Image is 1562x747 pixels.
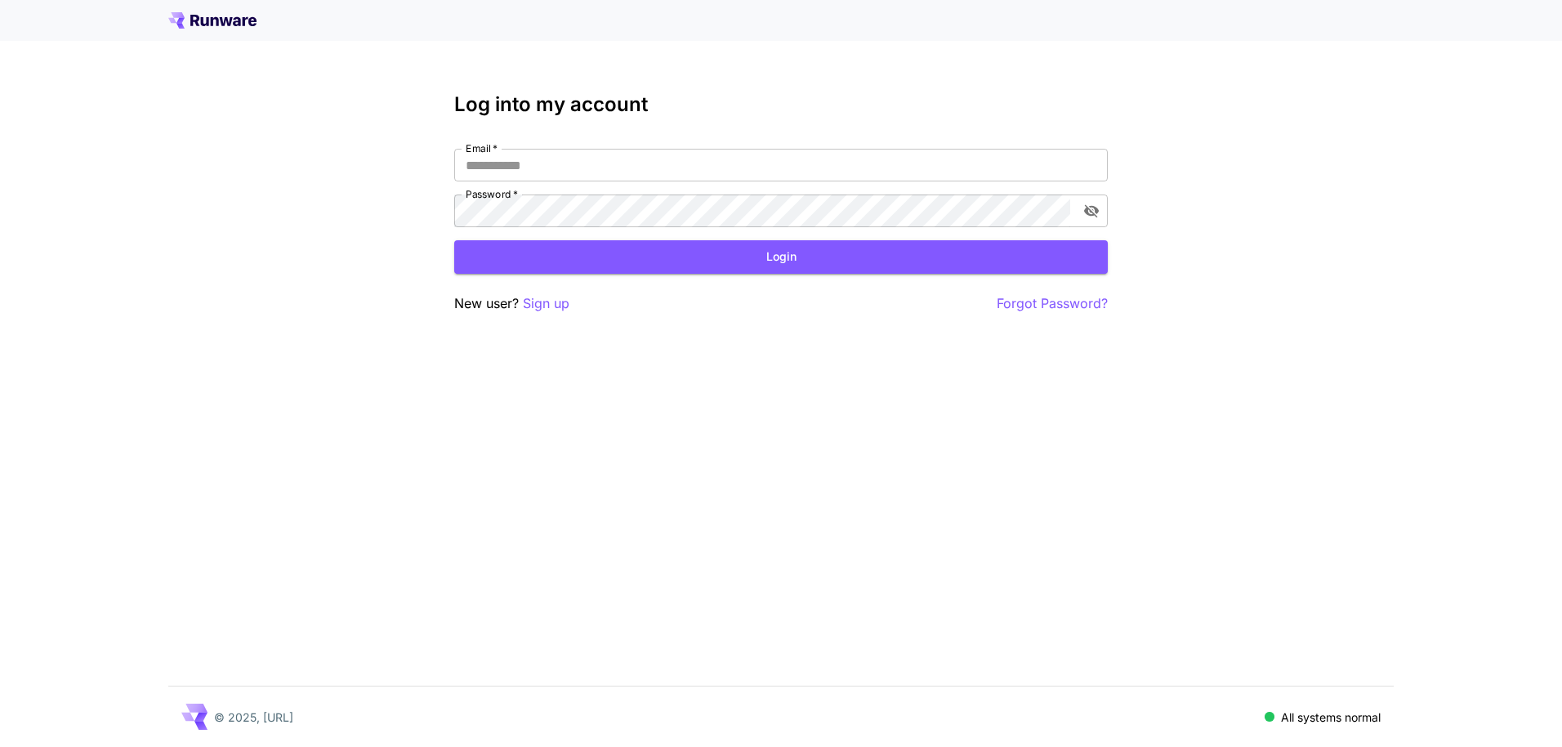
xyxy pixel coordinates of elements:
label: Password [466,187,518,201]
button: Login [454,240,1108,274]
label: Email [466,141,498,155]
button: Forgot Password? [997,293,1108,314]
h3: Log into my account [454,93,1108,116]
p: © 2025, [URL] [214,709,293,726]
p: All systems normal [1281,709,1381,726]
p: New user? [454,293,569,314]
button: toggle password visibility [1077,196,1106,226]
button: Sign up [523,293,569,314]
